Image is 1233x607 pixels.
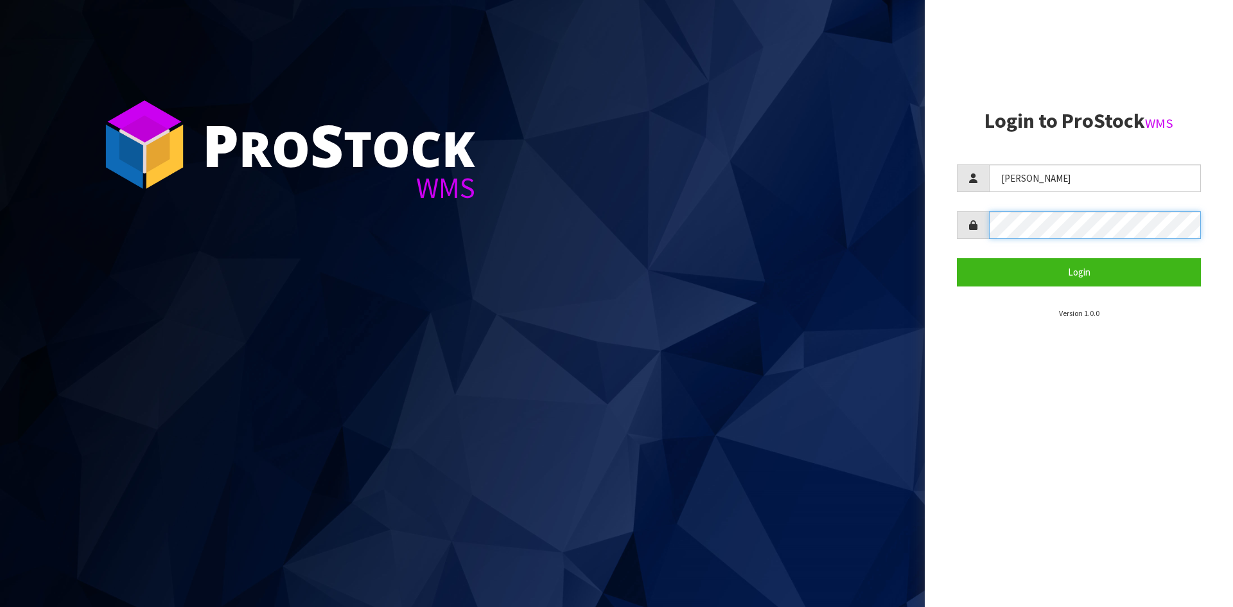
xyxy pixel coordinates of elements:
input: Username [989,164,1201,192]
div: ro tock [202,116,475,173]
small: Version 1.0.0 [1059,308,1099,318]
span: P [202,105,239,184]
img: ProStock Cube [96,96,193,193]
span: S [310,105,344,184]
small: WMS [1145,115,1173,132]
div: WMS [202,173,475,202]
h2: Login to ProStock [957,110,1201,132]
button: Login [957,258,1201,286]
